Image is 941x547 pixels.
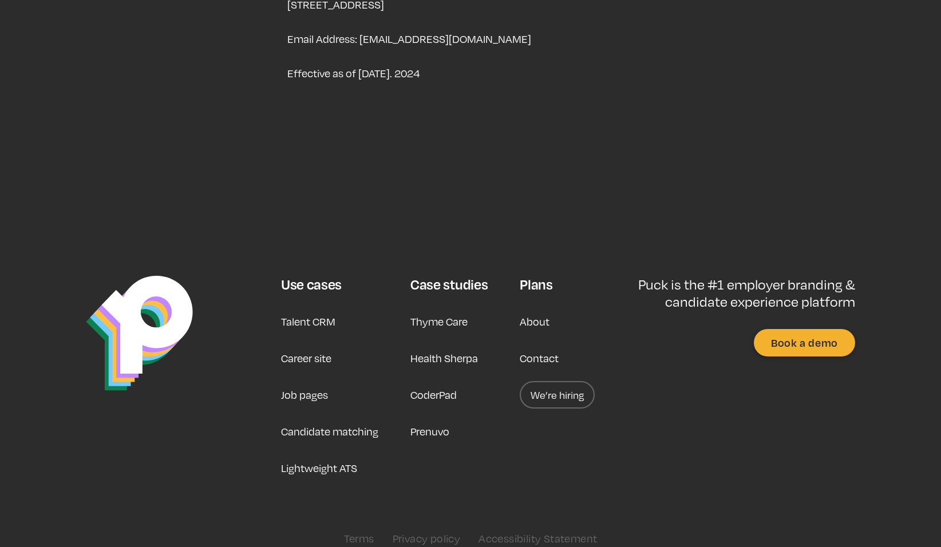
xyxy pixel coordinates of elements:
[281,344,331,372] a: Career site
[754,329,855,356] a: Book a demo
[410,276,488,293] div: Case studies
[281,381,328,409] a: Job pages
[281,418,378,445] a: Candidate matching
[344,532,374,545] a: Terms
[393,532,461,545] a: Privacy policy
[520,276,552,293] div: Plans
[86,276,193,391] img: Puck Logo
[281,276,342,293] div: Use cases
[410,308,468,335] a: Thyme Care
[287,31,654,47] p: Email Address: [EMAIL_ADDRESS][DOMAIN_NAME]
[410,381,457,409] a: CoderPad
[287,65,654,81] p: Effective as of [DATE]. 2024
[410,418,449,445] a: Prenuvo
[281,454,357,482] a: Lightweight ATS
[281,308,335,335] a: Talent CRM
[520,381,595,409] a: We’re hiring
[520,344,559,372] a: Contact
[606,276,855,311] p: Puck is the #1 employer branding & candidate experience platform
[410,344,478,372] a: Health Sherpa
[520,308,549,335] a: About
[287,100,654,116] p: ‍
[479,532,597,545] a: Accessibility Statement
